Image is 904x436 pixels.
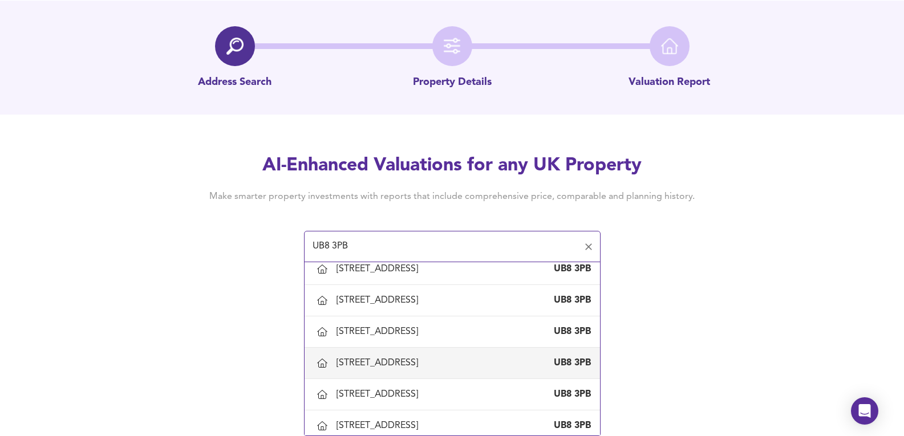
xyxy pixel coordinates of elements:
[337,325,423,338] div: [STREET_ADDRESS]
[851,397,878,425] div: Open Intercom Messenger
[545,357,591,369] div: UB8 3PB
[337,419,423,432] div: [STREET_ADDRESS]
[192,153,712,178] h2: AI-Enhanced Valuations for any UK Property
[413,75,492,90] p: Property Details
[198,75,271,90] p: Address Search
[545,388,591,401] div: UB8 3PB
[661,38,678,55] img: home-icon
[545,263,591,275] div: UB8 3PB
[337,294,423,307] div: [STREET_ADDRESS]
[545,325,591,338] div: UB8 3PB
[226,38,244,55] img: search-icon
[444,38,461,55] img: filter-icon
[337,263,423,275] div: [STREET_ADDRESS]
[629,75,710,90] p: Valuation Report
[545,419,591,432] div: UB8 3PB
[581,239,597,255] button: Clear
[337,357,423,369] div: [STREET_ADDRESS]
[545,294,591,307] div: UB8 3PB
[337,388,423,401] div: [STREET_ADDRESS]
[192,190,712,203] h4: Make smarter property investments with reports that include comprehensive price, comparable and p...
[309,236,578,258] input: Enter a postcode to start...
